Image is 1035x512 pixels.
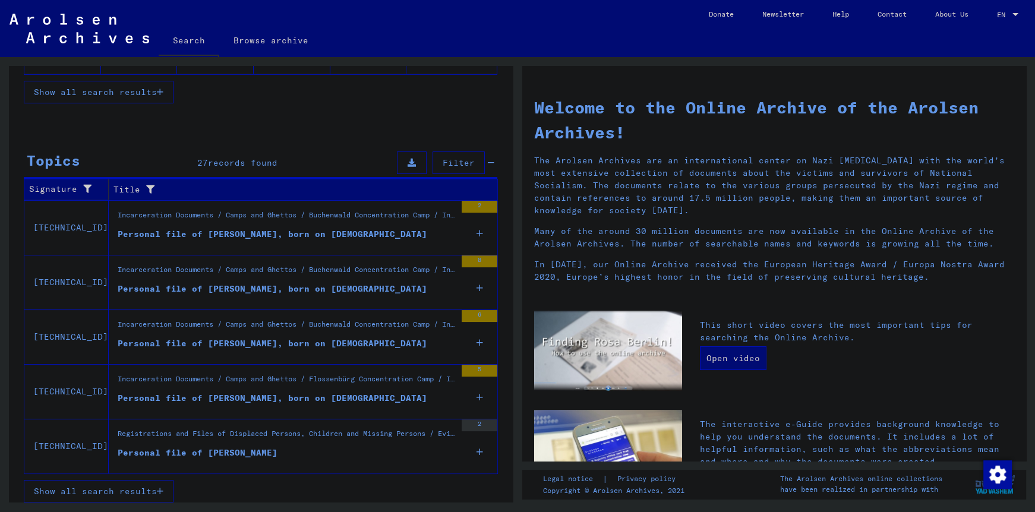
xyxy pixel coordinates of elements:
div: Personal file of [PERSON_NAME], born on [DEMOGRAPHIC_DATA] [118,228,427,241]
p: The Arolsen Archives are an international center on Nazi [MEDICAL_DATA] with the world’s most ext... [534,154,1014,217]
div: 8 [462,255,497,267]
button: Show all search results [24,480,173,502]
div: 2 [462,419,497,431]
img: eguide.jpg [534,410,682,509]
span: records found [208,157,277,168]
div: Personal file of [PERSON_NAME], born on [DEMOGRAPHIC_DATA] [118,392,427,404]
a: Browse archive [219,26,323,55]
div: Title [113,184,468,196]
p: have been realized in partnership with [780,484,942,495]
a: Legal notice [543,473,602,485]
span: EN [997,11,1010,19]
p: In [DATE], our Online Archive received the European Heritage Award / Europa Nostra Award 2020, Eu... [534,258,1014,283]
p: Many of the around 30 million documents are now available in the Online Archive of the Arolsen Ar... [534,225,1014,250]
span: Filter [443,157,475,168]
div: Incarceration Documents / Camps and Ghettos / Buchenwald Concentration Camp / Individual Document... [118,210,456,226]
div: 6 [462,310,497,322]
div: Incarceration Documents / Camps and Ghettos / Flossenbürg Concentration Camp / Individual Documen... [118,374,456,390]
img: Arolsen_neg.svg [10,14,149,43]
p: Copyright © Arolsen Archives, 2021 [543,485,690,496]
td: [TECHNICAL_ID] [24,364,109,419]
span: Show all search results [34,486,157,497]
div: 2 [462,201,497,213]
td: [TECHNICAL_ID] [24,309,109,364]
div: Incarceration Documents / Camps and Ghettos / Buchenwald Concentration Camp / Individual Document... [118,319,456,336]
img: yv_logo.png [973,469,1017,499]
a: Open video [700,346,766,370]
div: Signature [29,180,108,199]
img: Change consent [983,460,1012,489]
p: The interactive e-Guide provides background knowledge to help you understand the documents. It in... [700,418,1014,468]
div: Signature [29,183,93,195]
span: 27 [197,157,208,168]
td: [TECHNICAL_ID] [24,200,109,255]
div: Incarceration Documents / Camps and Ghettos / Buchenwald Concentration Camp / Individual Document... [118,264,456,281]
div: Topics [27,150,80,171]
div: Registrations and Files of Displaced Persons, Children and Missing Persons / Evidence of Abode an... [118,428,456,445]
img: video.jpg [534,311,682,391]
button: Filter [433,151,485,174]
button: Show all search results [24,81,173,103]
a: Search [159,26,219,57]
td: [TECHNICAL_ID] [24,255,109,309]
div: Personal file of [PERSON_NAME] [118,447,277,459]
div: 5 [462,365,497,377]
p: This short video covers the most important tips for searching the Online Archive. [700,319,1014,344]
h1: Welcome to the Online Archive of the Arolsen Archives! [534,95,1014,145]
p: The Arolsen Archives online collections [780,473,942,484]
span: Show all search results [34,87,157,97]
a: Privacy policy [608,473,690,485]
td: [TECHNICAL_ID] [24,419,109,473]
div: Personal file of [PERSON_NAME], born on [DEMOGRAPHIC_DATA] [118,337,427,350]
div: | [543,473,690,485]
div: Title [113,180,483,199]
div: Personal file of [PERSON_NAME], born on [DEMOGRAPHIC_DATA] [118,283,427,295]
